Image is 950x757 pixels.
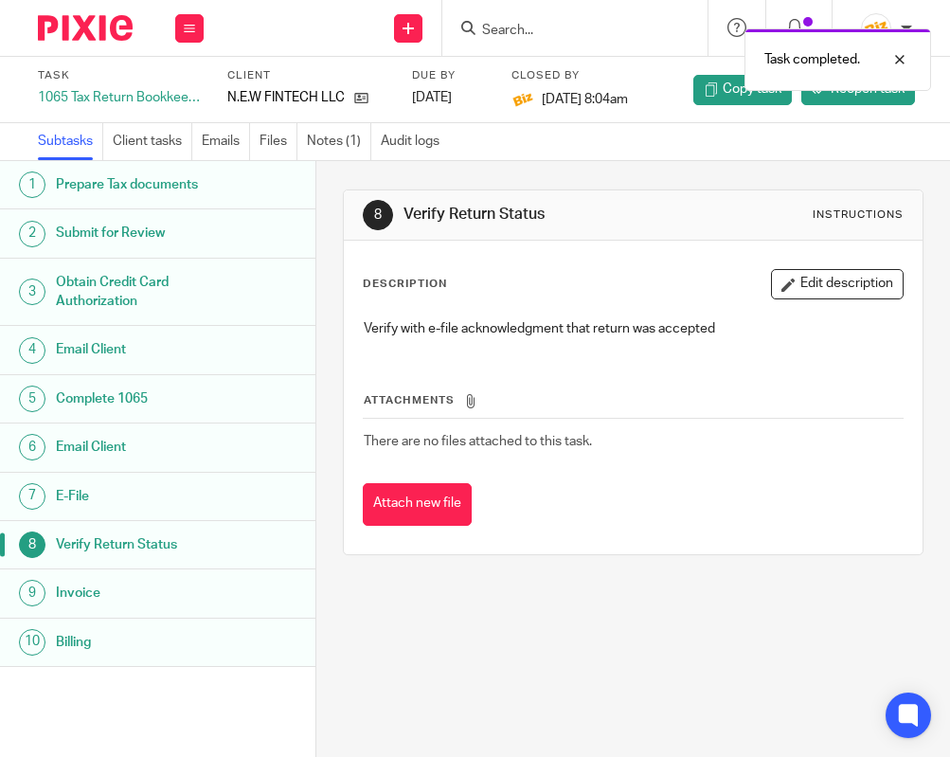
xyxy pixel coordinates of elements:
a: Files [260,123,297,160]
div: 1065 Tax Return Bookkeeping Client - 2024 [38,88,204,107]
h1: Invoice [56,579,217,607]
div: [DATE] [412,88,488,107]
p: Task completed. [764,50,860,69]
a: Subtasks [38,123,103,160]
h1: Submit for Review [56,219,217,247]
span: There are no files attached to this task. [364,435,592,448]
span: Attachments [364,395,455,406]
div: 3 [19,279,45,305]
div: 8 [363,200,393,230]
h1: Prepare Tax documents [56,171,217,199]
div: 9 [19,580,45,606]
div: 8 [19,532,45,558]
h1: Billing [56,628,217,657]
div: 2 [19,221,45,247]
h1: Obtain Credit Card Authorization [56,268,217,316]
h1: E-File [56,482,217,511]
div: 1 [19,171,45,198]
img: siteIcon.png [511,88,534,111]
button: Edit description [771,269,904,299]
div: 5 [19,386,45,412]
h1: Email Client [56,433,217,461]
a: Audit logs [381,123,449,160]
div: 4 [19,337,45,364]
div: Instructions [813,207,904,223]
a: Notes (1) [307,123,371,160]
h1: Complete 1065 [56,385,217,413]
div: 6 [19,434,45,460]
div: 10 [19,629,45,656]
label: Task [38,68,204,83]
img: siteIcon.png [861,13,891,44]
p: Description [363,277,447,292]
img: Pixie [38,15,133,41]
label: Due by [412,68,488,83]
label: Client [227,68,393,83]
h1: Verify Return Status [403,205,673,225]
a: Client tasks [113,123,192,160]
p: Verify with e-file acknowledgment that return was accepted [364,319,903,338]
span: [DATE] 8:04am [542,93,628,106]
button: Attach new file [363,483,472,526]
h1: Verify Return Status [56,531,217,559]
div: 7 [19,483,45,510]
p: N.E.W FINTECH LLC [227,88,345,107]
a: Emails [202,123,250,160]
h1: Email Client [56,335,217,364]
